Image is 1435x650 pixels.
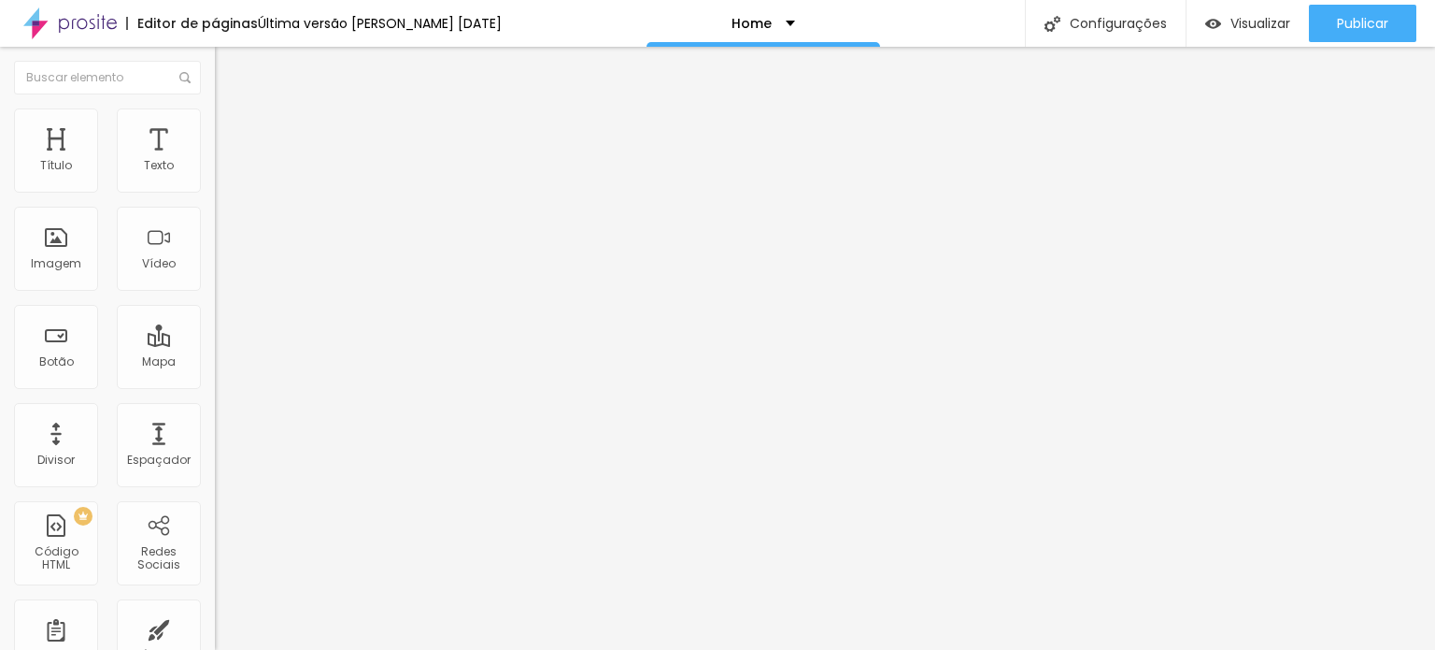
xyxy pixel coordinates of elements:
div: Editor de páginas [126,17,258,30]
input: Buscar elemento [14,61,201,94]
iframe: Editor [215,47,1435,650]
img: Icone [179,72,191,83]
div: Imagem [31,257,81,270]
button: Visualizar [1186,5,1309,42]
div: Código HTML [19,545,92,572]
div: Última versão [PERSON_NAME] [DATE] [258,17,502,30]
div: Título [40,159,72,172]
img: view-1.svg [1205,16,1221,32]
span: Visualizar [1230,16,1290,31]
div: Redes Sociais [121,545,195,572]
img: Icone [1044,16,1060,32]
div: Vídeo [142,257,176,270]
div: Espaçador [127,454,191,467]
div: Botão [39,355,74,368]
div: Mapa [142,355,176,368]
div: Divisor [37,454,75,467]
div: Texto [144,159,174,172]
span: Publicar [1337,16,1388,31]
p: Home [732,17,772,30]
button: Publicar [1309,5,1416,42]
